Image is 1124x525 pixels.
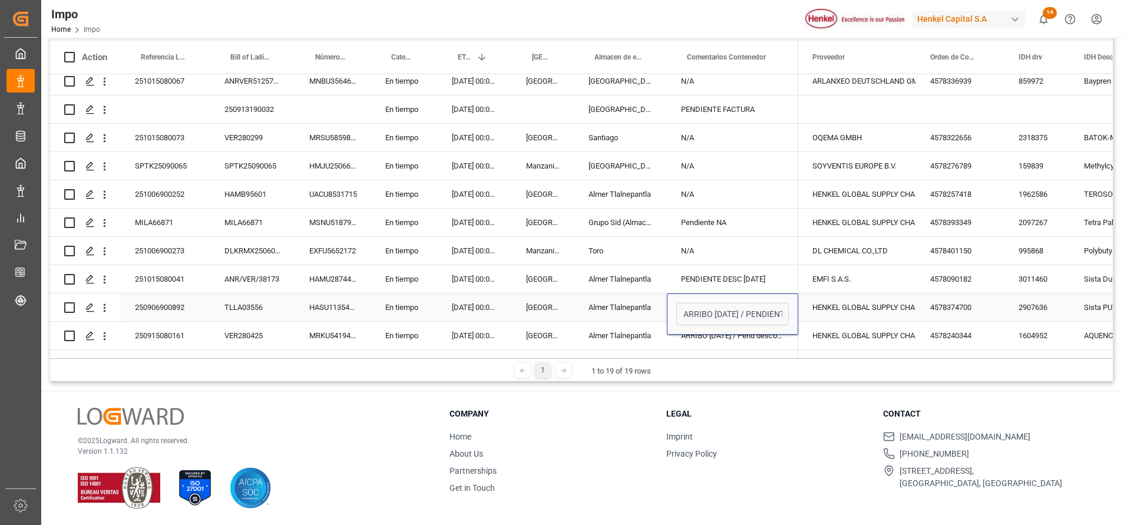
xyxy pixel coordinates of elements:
span: Almacen de entrega [594,53,642,61]
div: En tiempo [371,237,438,265]
div: HENKEL GLOBAL SUPPLY CHAIN B.V. [812,322,902,349]
div: 251015080041 [121,265,210,293]
img: ISO 27001 Certification [174,467,216,509]
div: Press SPACE to select this row. [50,265,798,293]
div: 4578374700 [916,293,1004,321]
div: Grupo Sid (Almacenaje y Distribucion AVIOR) [574,209,667,236]
span: [GEOGRAPHIC_DATA] - Locode [532,53,550,61]
div: MNBU3564667 [295,67,371,95]
div: 250915080161 [121,322,210,349]
div: [GEOGRAPHIC_DATA] [512,124,574,151]
div: [GEOGRAPHIC_DATA] [512,209,574,236]
span: Referencia Leschaco [141,53,186,61]
div: DL CHEMICAL CO.,LTD [812,237,902,265]
div: HENKEL GLOBAL SUPPLY CHAIN B.V. [812,209,902,236]
div: Press SPACE to select this row. [50,322,798,350]
div: 251006900252 [121,180,210,208]
p: Version 1.1.132 [78,446,420,457]
div: HASU1135440 [295,293,371,321]
div: 250913190032 [210,95,295,123]
a: About Us [449,449,483,458]
span: Categoría [391,53,413,61]
div: [GEOGRAPHIC_DATA] [574,67,667,95]
span: Orden de Compra drv [930,53,980,61]
div: [DATE] 00:00:00 [438,293,512,321]
div: [GEOGRAPHIC_DATA] [512,265,574,293]
div: En tiempo [371,124,438,151]
div: En tiempo [371,322,438,349]
div: 4578257418 [916,180,1004,208]
div: PREVIO [DATE] [667,350,798,378]
div: VER280299 [210,124,295,151]
span: Bill of Lading Number [230,53,270,61]
div: ANR/VER/38173 [210,265,295,293]
div: 4578322656 [916,124,1004,151]
div: 251015080048 [121,350,210,378]
div: N/A [667,67,798,95]
div: [GEOGRAPHIC_DATA] [574,152,667,180]
div: Action [82,52,107,62]
div: [GEOGRAPHIC_DATA] [512,322,574,349]
div: [DATE] 00:00:00 [438,265,512,293]
div: [DATE] 00:00:00 [438,180,512,208]
div: En tiempo [371,180,438,208]
a: Home [449,432,471,441]
div: UACU8531715 [295,180,371,208]
div: MILA66871 [121,209,210,236]
a: Imprint [666,432,693,441]
div: Press SPACE to select this row. [50,237,798,265]
div: 1962586 [1004,180,1070,208]
div: [DATE] 00:00:00 [438,95,512,123]
div: 4578276789 [916,152,1004,180]
span: ETA Aduana [458,53,472,61]
h3: Legal [666,408,868,420]
img: ISO 9001 & ISO 14001 Certification [78,467,160,509]
div: Impo [51,5,100,23]
div: [GEOGRAPHIC_DATA] [512,67,574,95]
div: 251006900273 [121,237,210,265]
a: Get in Touch [449,483,495,493]
div: EXFU5652172 [295,237,371,265]
div: ARLANXEO DEUTSCHLAND GMBH [812,68,902,95]
div: Almer Tlalnepantla [574,180,667,208]
img: AICPA SOC [230,467,271,509]
div: Henkel Capital S.A [913,11,1026,28]
div: Press SPACE to select this row. [50,67,798,95]
div: HAMB95601 [210,180,295,208]
div: Press SPACE to select this row. [50,180,798,209]
div: Toro [574,237,667,265]
div: [DATE] 00:00:00 [438,209,512,236]
div: 733888 [1004,350,1070,378]
div: En tiempo [371,293,438,321]
div: HAMB94607 [210,350,295,378]
a: Partnerships [449,466,497,476]
span: IDH drv [1019,53,1042,61]
div: 4578240344 [916,322,1004,349]
div: ARRIBO [DATE] / Pend desconslidacion [667,322,798,349]
h3: Company [449,408,652,420]
div: 859972 [1004,67,1070,95]
div: 1 [535,363,550,378]
div: HMJU2506631 [295,152,371,180]
div: Press SPACE to select this row. [50,209,798,237]
div: [DATE] 00:00:00 [438,124,512,151]
div: En tiempo [371,265,438,293]
div: Press SPACE to select this row. [50,124,798,152]
div: En tiempo [371,350,438,378]
div: Almer Tlalnepantla [574,322,667,349]
span: Comentarios Contenedor [687,53,766,61]
div: MSDU5889992 [295,350,371,378]
div: Manzanillo [512,152,574,180]
div: 4578427540 [916,350,1004,378]
div: PENDIENTE DESC [DATE] [667,265,798,293]
div: [DATE] 00:00:00 [438,152,512,180]
div: MRSU5859891 [295,124,371,151]
div: Press SPACE to select this row. [50,152,798,180]
div: 995868 [1004,237,1070,265]
button: show 14 new notifications [1030,6,1057,32]
div: 4578401150 [916,237,1004,265]
div: ANRVER5125773V [210,67,295,95]
span: [PHONE_NUMBER] [900,448,969,460]
div: OQEMA GMBH [812,124,902,151]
